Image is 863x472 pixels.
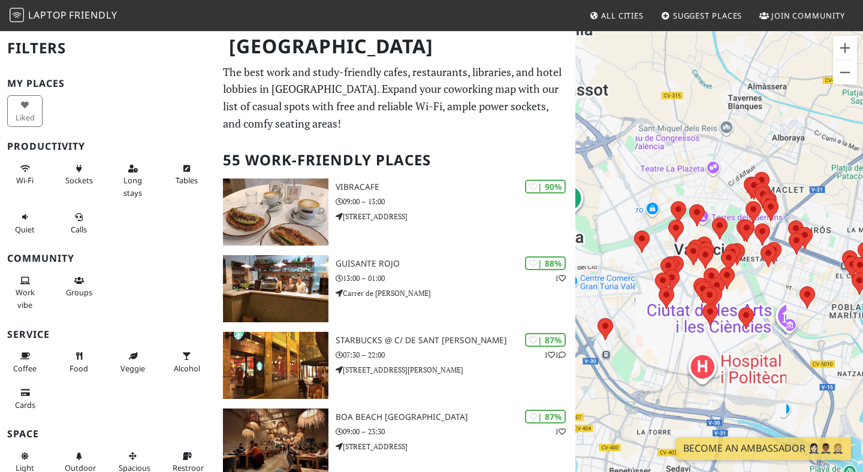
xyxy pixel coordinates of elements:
[7,329,209,340] h3: Service
[555,273,566,284] p: 1
[61,207,96,239] button: Calls
[336,288,575,299] p: Carrer de [PERSON_NAME]
[7,141,209,152] h3: Productivity
[336,349,575,361] p: 07:30 – 22:00
[525,180,566,193] div: | 90%
[336,196,575,207] p: 09:00 – 13:00
[336,364,575,376] p: [STREET_ADDRESS][PERSON_NAME]
[7,428,209,440] h3: Space
[65,175,93,186] span: Power sockets
[336,259,575,269] h3: Guisante Rojo
[336,412,575,422] h3: Boa Beach [GEOGRAPHIC_DATA]
[525,333,566,347] div: | 87%
[219,30,573,63] h1: [GEOGRAPHIC_DATA]
[13,363,37,374] span: Coffee
[336,211,575,222] p: [STREET_ADDRESS]
[216,178,575,246] a: Vibracafe | 90% Vibracafe 09:00 – 13:00 [STREET_ADDRESS]
[71,224,87,235] span: Video/audio calls
[10,8,24,22] img: LaptopFriendly
[755,5,850,26] a: Join Community
[7,346,43,378] button: Coffee
[336,426,575,437] p: 09:00 – 23:30
[115,346,150,378] button: Veggie
[61,271,96,302] button: Groups
[115,159,150,202] button: Long stays
[223,142,568,178] h2: 55 Work-Friendly Places
[336,273,575,284] p: 13:00 – 01:00
[833,60,857,84] button: Zoom out
[216,332,575,399] a: Starbucks @ C/ de Sant Vicent Màrtir | 87% 11 Starbucks @ C/ de Sant [PERSON_NAME] 07:30 – 22:00 ...
[223,178,328,246] img: Vibracafe
[15,400,35,410] span: Credit cards
[61,346,96,378] button: Food
[216,255,575,322] a: Guisante Rojo | 88% 1 Guisante Rojo 13:00 – 01:00 Carrer de [PERSON_NAME]
[10,5,117,26] a: LaptopFriendly LaptopFriendly
[336,335,575,346] h3: Starbucks @ C/ de Sant [PERSON_NAME]
[7,271,43,314] button: Work vibe
[28,8,67,22] span: Laptop
[16,287,35,310] span: People working
[15,224,35,235] span: Quiet
[66,287,92,298] span: Group tables
[833,36,857,60] button: Zoom in
[771,10,845,21] span: Join Community
[16,175,34,186] span: Stable Wi-Fi
[7,159,43,190] button: Wi-Fi
[7,78,209,89] h3: My Places
[61,159,96,190] button: Sockets
[544,349,566,361] p: 1 1
[70,363,88,374] span: Food
[223,332,328,399] img: Starbucks @ C/ de Sant Vicent Màrtir
[673,10,743,21] span: Suggest Places
[69,8,117,22] span: Friendly
[7,30,209,66] h2: Filters
[336,441,575,452] p: [STREET_ADDRESS]
[7,253,209,264] h3: Community
[336,182,575,192] h3: Vibracafe
[656,5,747,26] a: Suggest Places
[525,410,566,423] div: | 87%
[174,363,200,374] span: Alcohol
[223,63,568,132] p: The best work and study-friendly cafes, restaurants, libraries, and hotel lobbies in [GEOGRAPHIC_...
[676,437,851,460] a: Become an Ambassador 🤵🏻‍♀️🤵🏾‍♂️🤵🏼‍♀️
[169,346,204,378] button: Alcohol
[555,426,566,437] p: 1
[176,175,198,186] span: Work-friendly tables
[169,159,204,190] button: Tables
[123,175,142,198] span: Long stays
[525,256,566,270] div: | 88%
[223,255,328,322] img: Guisante Rojo
[120,363,145,374] span: Veggie
[7,207,43,239] button: Quiet
[584,5,648,26] a: All Cities
[7,383,43,414] button: Cards
[601,10,644,21] span: All Cities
